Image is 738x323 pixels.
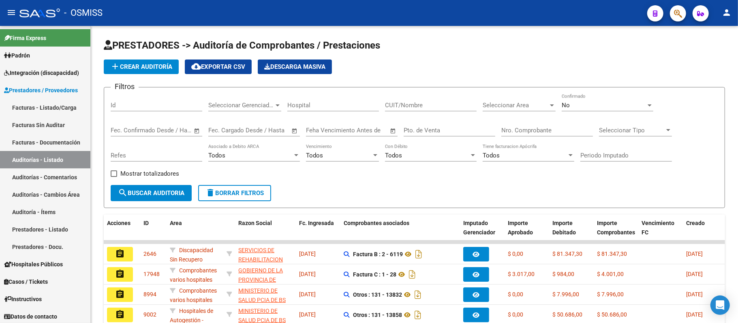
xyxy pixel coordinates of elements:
[683,215,727,250] datatable-header-cell: Creado
[110,62,120,71] mat-icon: add
[460,215,505,250] datatable-header-cell: Imputado Gerenciador
[552,251,582,257] span: $ 81.347,30
[413,248,424,261] i: Descargar documento
[299,291,316,297] span: [DATE]
[597,251,627,257] span: $ 81.347,30
[638,215,683,250] datatable-header-cell: Vencimiento FC
[597,220,635,236] span: Importe Comprobantes
[242,127,281,134] input: End date
[299,271,316,277] span: [DATE]
[144,127,184,134] input: End date
[483,102,548,109] span: Seleccionar Area
[306,152,323,159] span: Todos
[238,247,289,272] span: SERVICIOS DE REHABILITACION ROSARIO SRL MITAI
[185,59,252,74] button: Exportar CSV
[4,68,79,77] span: Integración (discapacidad)
[483,152,500,159] span: Todos
[104,215,140,250] datatable-header-cell: Acciones
[198,185,271,201] button: Borrar Filtros
[115,310,125,319] mat-icon: assignment
[238,267,293,320] span: GOBIERNO DE LA PROVINCIA DE [GEOGRAPHIC_DATA][PERSON_NAME] ADMINISTRACION CENTRAL
[111,185,192,201] button: Buscar Auditoria
[110,63,172,70] span: Crear Auditoría
[238,246,293,263] div: - 30714134368
[143,311,156,318] span: 9002
[111,81,139,92] h3: Filtros
[353,271,396,278] strong: Factura C : 1 - 28
[385,152,402,159] span: Todos
[505,215,549,250] datatable-header-cell: Importe Aprobado
[170,267,217,283] span: Comprobantes varios hospitales
[64,4,103,22] span: - OSMISS
[463,220,495,236] span: Imputado Gerenciador
[722,8,732,17] mat-icon: person
[340,215,460,250] datatable-header-cell: Comprobantes asociados
[508,271,535,277] span: $ 3.017,00
[686,271,703,277] span: [DATE]
[642,220,674,236] span: Vencimiento FC
[508,220,533,236] span: Importe Aprobado
[143,220,149,226] span: ID
[104,40,380,51] span: PRESTADORES -> Auditoría de Comprobantes / Prestaciones
[4,312,57,321] span: Datos de contacto
[208,102,274,109] span: Seleccionar Gerenciador
[686,311,703,318] span: [DATE]
[115,269,125,279] mat-icon: assignment
[120,169,179,178] span: Mostrar totalizadores
[599,127,665,134] span: Seleccionar Tipo
[353,312,402,318] strong: Otros : 131 - 13858
[104,59,179,74] button: Crear Auditoría
[4,51,30,60] span: Padrón
[238,287,286,312] span: MINISTERIO DE SALUD PCIA DE BS AS
[115,249,125,259] mat-icon: assignment
[143,271,160,277] span: 17948
[299,220,334,226] span: Fc. Ingresada
[107,220,130,226] span: Acciones
[594,215,638,250] datatable-header-cell: Importe Comprobantes
[170,287,217,303] span: Comprobantes varios hospitales
[238,220,272,226] span: Razon Social
[508,291,523,297] span: $ 0,00
[167,215,223,250] datatable-header-cell: Area
[413,308,423,321] i: Descargar documento
[4,295,42,304] span: Instructivos
[205,188,215,198] mat-icon: delete
[549,215,594,250] datatable-header-cell: Importe Debitado
[205,189,264,197] span: Borrar Filtros
[389,126,398,136] button: Open calendar
[344,220,409,226] span: Comprobantes asociados
[191,63,245,70] span: Exportar CSV
[290,126,299,136] button: Open calendar
[413,288,423,301] i: Descargar documento
[296,215,340,250] datatable-header-cell: Fc. Ingresada
[710,295,730,315] div: Open Intercom Messenger
[115,289,125,299] mat-icon: assignment
[299,311,316,318] span: [DATE]
[508,251,523,257] span: $ 0,00
[170,247,213,263] span: Discapacidad Sin Recupero
[686,220,705,226] span: Creado
[235,215,296,250] datatable-header-cell: Razon Social
[353,291,402,298] strong: Otros : 131 - 13832
[111,127,137,134] input: Start date
[552,220,576,236] span: Importe Debitado
[208,152,225,159] span: Todos
[4,277,48,286] span: Casos / Tickets
[258,59,332,74] app-download-masive: Descarga masiva de comprobantes (adjuntos)
[686,251,703,257] span: [DATE]
[597,271,624,277] span: $ 4.001,00
[193,126,202,136] button: Open calendar
[597,291,624,297] span: $ 7.996,00
[299,251,316,257] span: [DATE]
[6,8,16,17] mat-icon: menu
[4,34,46,42] span: Firma Express
[4,86,78,95] span: Prestadores / Proveedores
[238,286,293,303] div: - 30626983398
[118,188,128,198] mat-icon: search
[353,251,403,257] strong: Factura B : 2 - 6119
[686,291,703,297] span: [DATE]
[407,268,417,281] i: Descargar documento
[143,251,156,257] span: 2646
[562,102,570,109] span: No
[238,266,293,283] div: - 30999015162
